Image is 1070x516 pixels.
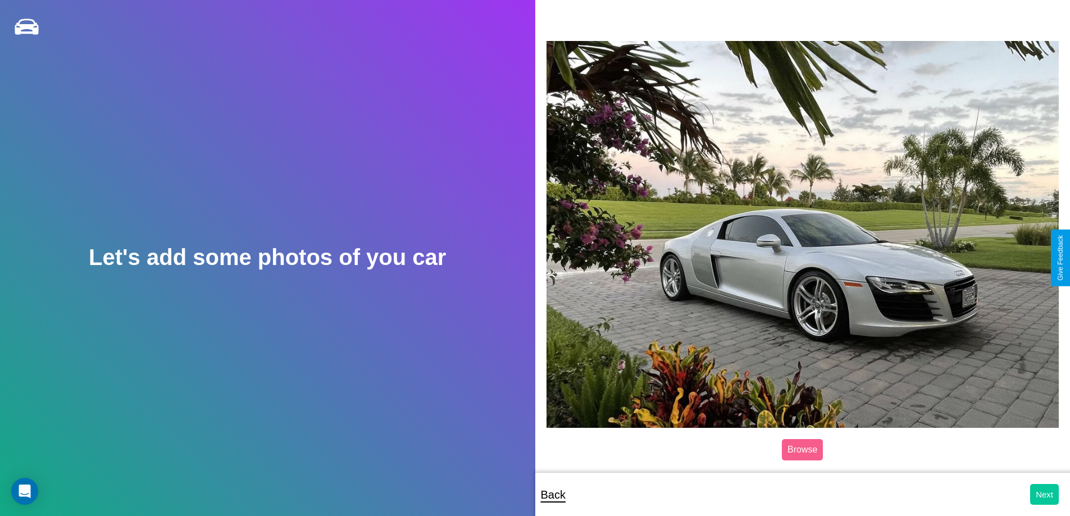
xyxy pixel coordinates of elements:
[1030,484,1059,505] button: Next
[1057,235,1064,281] div: Give Feedback
[11,478,38,505] div: Open Intercom Messenger
[547,41,1059,427] img: posted
[782,439,823,460] label: Browse
[89,245,446,270] h2: Let's add some photos of you car
[541,485,566,505] p: Back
